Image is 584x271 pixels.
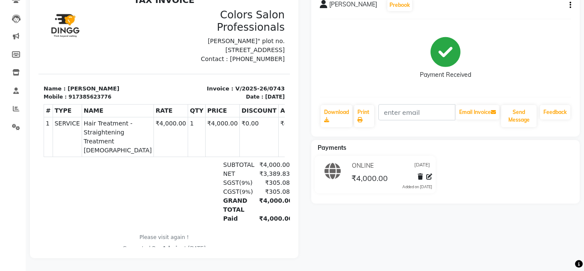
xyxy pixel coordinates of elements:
span: CGST [185,190,201,197]
span: ONLINE [352,161,374,170]
button: Email Invoice [456,105,499,119]
div: Mobile : [5,95,28,102]
p: [PERSON_NAME]" plot no. [STREET_ADDRESS] [131,38,246,56]
div: ₹305.08 [215,189,251,198]
div: GRAND TOTAL [180,198,215,216]
div: ( ) [180,189,215,198]
p: Please visit again ! [5,235,246,243]
td: ₹4,000.00 [240,119,274,158]
div: ₹4,000.00 [215,162,251,171]
a: Print [354,105,374,127]
p: Contact : [PHONE_NUMBER] [131,56,246,65]
p: Name : [PERSON_NAME] [5,86,121,95]
div: SUBTOTAL [180,162,215,171]
span: 9% [203,181,212,188]
td: ₹0.00 [201,119,240,158]
th: RATE [115,106,149,119]
div: Generated By : at [DATE] [5,246,246,254]
span: 9% [204,190,212,197]
th: TYPE [14,106,43,119]
div: Paid [180,216,215,225]
span: Payments [318,144,346,152]
div: NET [180,171,215,180]
span: [DATE] [414,161,430,170]
th: # [6,106,15,119]
th: AMOUNT [240,106,274,119]
span: SGST [185,181,201,188]
div: ₹4,000.00 [215,198,251,216]
th: NAME [43,106,115,119]
div: ₹4,000.00 [215,216,251,225]
div: ₹305.08 [215,180,251,189]
td: ₹4,000.00 [167,119,201,158]
div: Added on [DATE] [402,184,432,190]
th: DISCOUNT [201,106,240,119]
div: ₹3,389.83 [215,171,251,180]
input: enter email [378,104,455,120]
div: ( ) [180,180,215,189]
button: Send Message [501,105,537,127]
td: 1 [150,119,167,158]
a: Download [321,105,352,127]
th: PRICE [167,106,201,119]
div: Payment Received [420,70,471,79]
a: Feedback [540,105,570,119]
th: QTY [150,106,167,119]
div: Date : [207,95,225,102]
span: ₹4,000.00 [351,173,388,185]
span: Admin [124,247,142,253]
span: Hair Treatment - Straightening Treatment [DEMOGRAPHIC_DATA] [45,121,113,157]
div: 917385623776 [30,95,73,102]
td: 1 [6,119,15,158]
p: Invoice : V/2025-26/0743 [131,86,246,95]
h3: Colors Salon Professionals [131,10,246,35]
td: ₹4,000.00 [115,119,149,158]
td: SERVICE [14,119,43,158]
div: [DATE] [227,95,246,102]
